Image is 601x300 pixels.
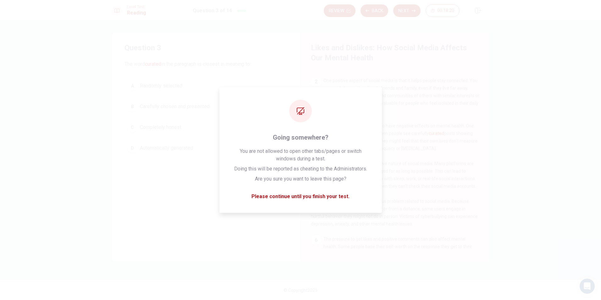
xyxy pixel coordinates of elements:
[124,99,288,114] button: BCarefully chosen and presented
[140,124,181,131] span: Completely honest
[124,43,288,53] h4: Question 3
[124,119,288,135] button: CCompletely honest
[311,78,479,113] span: One positive aspect of social media is that it helps people stay connected. You can easily keep i...
[127,122,137,132] div: C
[284,288,317,293] span: © Copyright 2025
[127,143,137,153] div: D
[393,4,421,17] button: Next
[140,82,182,90] span: Randomly selected
[127,9,146,17] h1: Reading
[311,197,321,208] div: 5
[193,7,232,14] h1: Question 3 of 14
[140,103,210,110] span: Carefully chosen and presented
[124,78,288,94] button: ARandomly selected
[311,122,321,132] div: 3
[311,160,321,170] div: 4
[311,161,476,189] span: Another concern is the addictive nature of social media. Many platforms are designed to keep user...
[429,131,444,136] font: curated
[311,123,477,151] span: However, social media can also have negative effects on mental health. One issue is social compar...
[311,235,321,245] div: 6
[361,4,388,17] button: Back
[127,5,146,9] span: Level Test
[127,81,137,91] div: A
[324,4,356,17] button: Review
[311,236,478,257] span: The pressure to get likes and positive comments can also affect mental health. Some people base t...
[124,60,288,68] span: The word in the paragraph is closest in meaning to:
[124,140,288,156] button: DAutomatically generated
[311,199,478,226] span: Cyberbullying is another serious problem related to social media. Because people can post anonymo...
[140,144,193,152] span: Automatically generated
[311,77,321,87] div: 2
[437,8,454,13] span: 00:18:20
[426,4,460,17] button: 00:18:20
[580,279,595,294] div: Open Intercom Messenger
[311,43,477,63] h4: Likes and Dislikes: How Social Media Affects Our Mental Health
[145,61,161,67] font: curated
[127,102,137,112] div: B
